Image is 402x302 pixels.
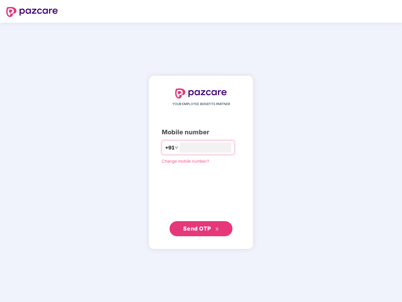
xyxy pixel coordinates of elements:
[165,144,175,152] span: +91
[170,221,232,236] button: Send OTPdouble-right
[175,88,227,98] img: logo
[215,227,219,231] span: double-right
[162,127,240,137] div: Mobile number
[172,102,230,107] span: YOUR EMPLOYEE BENEFITS PARTNER
[175,146,178,149] span: down
[183,225,211,232] span: Send OTP
[6,7,58,17] img: logo
[162,159,209,164] a: Change mobile number?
